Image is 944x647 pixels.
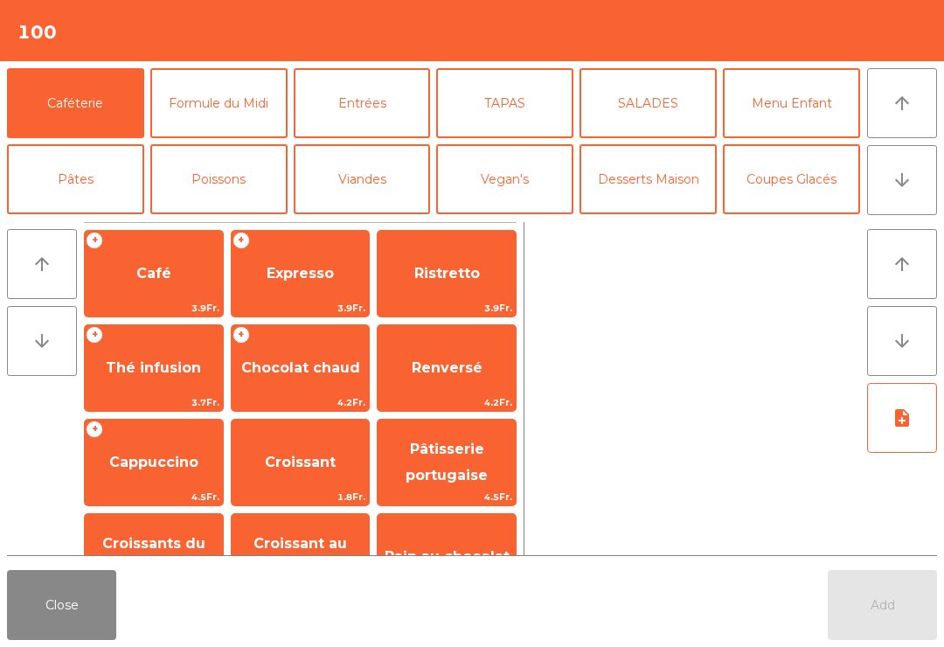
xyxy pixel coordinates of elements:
span: 3.9Fr. [85,300,223,317]
button: Desserts Maison [580,144,717,214]
span: 4.5Fr. [85,489,223,505]
i: arrow_upward [31,254,52,275]
button: arrow_downward [867,306,937,376]
span: 4.5Fr. [378,489,516,505]
button: Entrées [294,68,431,138]
span: 4.2Fr. [232,394,370,411]
button: Viandes [294,144,431,214]
span: 1.8Fr. [232,489,370,505]
span: Café [136,265,171,282]
span: Croissant au chocolat pt [253,535,347,578]
i: arrow_downward [892,330,913,351]
i: arrow_upward [892,93,913,114]
span: Pâtisserie portugaise [406,441,488,484]
i: arrow_downward [31,330,52,351]
button: Menu Enfant [723,68,860,138]
button: Pâtes [7,144,144,214]
span: + [233,326,250,344]
button: Caféterie [7,68,144,138]
i: arrow_downward [892,170,913,191]
span: 3.9Fr. [232,300,370,317]
button: TAPAS [436,68,573,138]
i: note_add [892,407,913,428]
h4: 100 [17,19,57,45]
i: arrow_upward [892,254,913,275]
span: + [86,326,103,344]
span: Ristretto [414,265,480,282]
button: Poissons [150,144,288,214]
span: 3.9Fr. [378,300,516,317]
span: 3.7Fr. [85,394,223,411]
span: Thé infusion [106,359,201,376]
span: + [86,421,103,438]
button: arrow_upward [867,229,937,299]
button: arrow_downward [7,306,77,376]
button: Coupes Glacés [723,144,860,214]
button: arrow_downward [867,145,937,215]
button: Formule du Midi [150,68,288,138]
button: Close [7,570,116,640]
span: Expresso [267,265,334,282]
span: 4.2Fr. [378,394,516,411]
span: Chocolat chaud [241,359,360,376]
button: Vegan's [436,144,573,214]
span: Pain au chocolat [385,548,510,565]
span: + [86,232,103,249]
button: arrow_upward [7,229,77,299]
span: Croissants du Porto [102,535,205,578]
button: note_add [867,383,937,453]
span: Cappuccino [109,454,198,470]
span: Renversé [412,359,482,376]
button: SALADES [580,68,717,138]
button: arrow_upward [867,68,937,138]
span: Croissant [265,454,336,470]
span: + [233,232,250,249]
